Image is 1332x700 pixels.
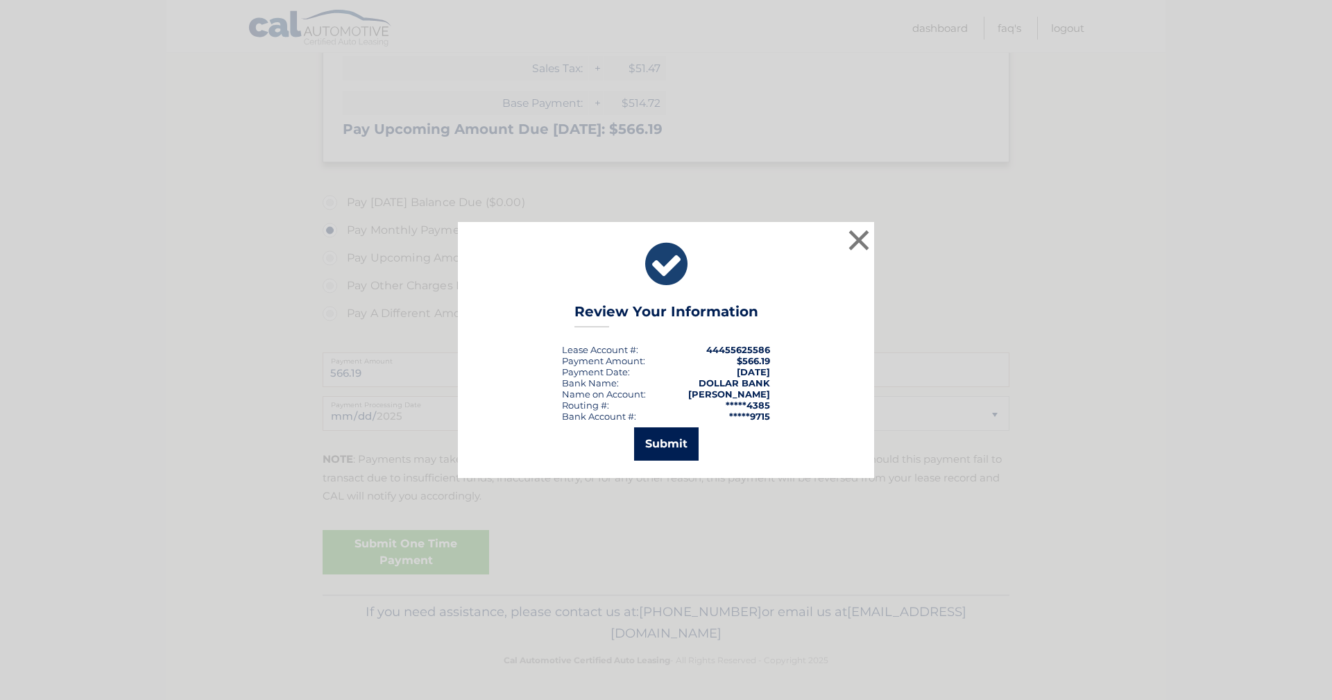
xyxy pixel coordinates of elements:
div: Bank Name: [562,377,619,389]
button: Submit [634,427,699,461]
div: Bank Account #: [562,411,636,422]
strong: 44455625586 [706,344,770,355]
div: : [562,366,630,377]
button: × [845,226,873,254]
span: Payment Date [562,366,628,377]
h3: Review Your Information [574,303,758,327]
div: Name on Account: [562,389,646,400]
div: Payment Amount: [562,355,645,366]
span: $566.19 [737,355,770,366]
strong: [PERSON_NAME] [688,389,770,400]
div: Routing #: [562,400,609,411]
span: [DATE] [737,366,770,377]
strong: DOLLAR BANK [699,377,770,389]
div: Lease Account #: [562,344,638,355]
